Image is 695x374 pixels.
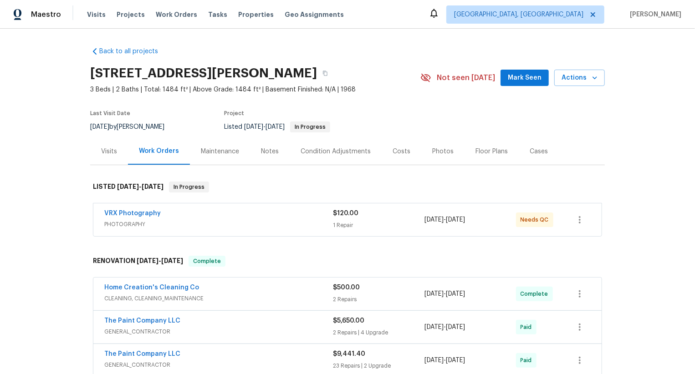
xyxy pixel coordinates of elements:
span: Tasks [208,11,227,18]
span: - [424,289,465,298]
span: Complete [521,289,552,298]
a: VRX Photography [104,210,161,217]
span: Needs QC [521,215,552,224]
span: Visits [87,10,106,19]
span: Paid [521,356,536,365]
span: Listed [224,124,330,130]
span: [DATE] [137,258,158,264]
div: RENOVATION [DATE]-[DATE]Complete [90,247,605,276]
span: Paid [521,323,536,332]
span: Last Visit Date [90,111,130,116]
span: $120.00 [333,210,358,217]
span: GENERAL_CONTRACTOR [104,327,333,336]
span: - [424,356,465,365]
div: Costs [393,147,410,156]
div: Floor Plans [475,147,508,156]
span: Complete [189,257,225,266]
span: [DATE] [266,124,285,130]
span: [DATE] [446,217,465,223]
span: [DATE] [424,217,444,223]
div: 23 Repairs | 2 Upgrade [333,361,424,370]
span: Geo Assignments [285,10,344,19]
span: Not seen [DATE] [437,73,495,82]
button: Actions [554,70,605,86]
div: 2 Repairs [333,295,424,304]
div: 2 Repairs | 4 Upgrade [333,328,424,337]
span: [DATE] [244,124,263,130]
span: $500.00 [333,284,360,291]
span: GENERAL_CONTRACTOR [104,360,333,369]
span: In Progress [291,124,329,130]
span: - [137,258,183,264]
span: [DATE] [90,124,109,130]
span: [DATE] [446,291,465,297]
span: $9,441.40 [333,351,365,357]
div: LISTED [DATE]-[DATE]In Progress [90,172,605,202]
span: PHOTOGRAPHY [104,220,333,229]
span: [DATE] [446,324,465,330]
span: [DATE] [117,183,139,190]
span: [DATE] [424,291,444,297]
div: Notes [261,147,279,156]
h6: RENOVATION [93,256,183,267]
button: Mark Seen [501,70,549,86]
h2: [STREET_ADDRESS][PERSON_NAME] [90,69,317,78]
span: In Progress [170,182,208,192]
span: Properties [238,10,274,19]
span: - [244,124,285,130]
span: [DATE] [424,357,444,364]
span: Actions [562,72,598,84]
span: - [424,323,465,332]
span: [GEOGRAPHIC_DATA], [GEOGRAPHIC_DATA] [454,10,583,19]
span: Work Orders [156,10,197,19]
div: 1 Repair [333,221,424,230]
div: Condition Adjustments [301,147,371,156]
span: $5,650.00 [333,318,364,324]
div: Visits [101,147,117,156]
span: [DATE] [142,183,164,190]
span: Project [224,111,244,116]
a: Home Creation's Cleaning Co [104,284,199,291]
span: Maestro [31,10,61,19]
span: - [424,215,465,224]
div: Work Orders [139,147,179,156]
div: Photos [432,147,454,156]
div: by [PERSON_NAME] [90,121,175,132]
span: CLEANING, CLEANING_MAINTENANCE [104,294,333,303]
span: [PERSON_NAME] [626,10,681,19]
span: [DATE] [161,258,183,264]
span: [DATE] [424,324,444,330]
span: Projects [117,10,145,19]
div: Cases [530,147,548,156]
h6: LISTED [93,182,164,192]
span: Mark Seen [508,72,542,84]
div: Maintenance [201,147,239,156]
a: The Paint Company LLC [104,351,180,357]
span: - [117,183,164,190]
a: The Paint Company LLC [104,318,180,324]
button: Copy Address [317,65,333,81]
a: Back to all projects [90,47,178,56]
span: 3 Beds | 2 Baths | Total: 1484 ft² | Above Grade: 1484 ft² | Basement Finished: N/A | 1968 [90,85,420,94]
span: [DATE] [446,357,465,364]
